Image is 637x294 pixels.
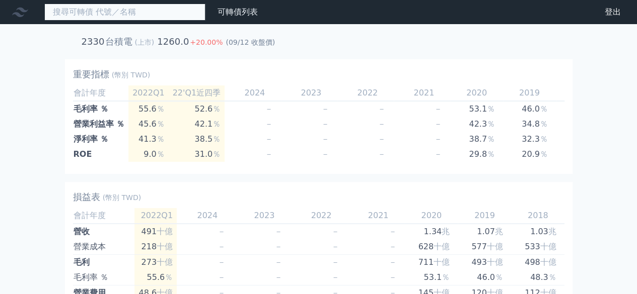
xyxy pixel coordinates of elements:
[265,119,273,129] span: －
[540,242,556,251] span: 十億
[511,224,564,239] td: 1.03
[503,85,556,101] td: 2019
[503,117,556,132] td: 34.8
[487,104,495,114] span: ％
[321,119,329,129] span: －
[291,208,347,224] td: 2022
[157,134,165,144] span: ％
[540,257,556,267] span: 十億
[128,101,169,117] td: 55.6
[128,132,169,147] td: 41.3
[548,272,556,282] span: ％
[597,4,629,20] a: 登出
[587,246,637,294] iframe: Chat Widget
[434,134,442,144] span: －
[331,227,339,236] span: －
[169,117,225,132] td: 42.1
[73,132,129,147] td: 淨利率 ％
[265,104,273,114] span: －
[495,227,503,236] span: 兆
[487,134,495,144] span: ％
[511,270,564,285] td: 48.3
[128,117,169,132] td: 45.6
[556,85,609,101] td: 2018
[587,246,637,294] div: 聊天小工具
[540,134,548,144] span: ％
[458,255,511,270] td: 493
[73,117,129,132] td: 營業利益率 ％
[321,134,329,144] span: －
[540,104,548,114] span: ％
[128,147,169,162] td: 9.0
[157,257,173,267] span: 十億
[134,239,177,255] td: 218
[213,104,221,114] span: ％
[495,272,503,282] span: ％
[274,227,282,236] span: －
[540,149,548,159] span: ％
[157,242,173,251] span: 十億
[548,227,556,236] span: 兆
[450,132,503,147] td: 38.7
[281,85,337,101] td: 2023
[157,227,173,236] span: 十億
[134,38,154,46] span: (上市)
[347,208,404,224] td: 2021
[450,85,503,101] td: 2020
[487,242,503,251] span: 十億
[434,149,442,159] span: －
[169,147,225,162] td: 31.0
[458,208,511,224] td: 2019
[394,85,450,101] td: 2021
[378,104,386,114] span: －
[503,132,556,147] td: 32.3
[103,192,141,203] span: (幣別 TWD)
[503,147,556,162] td: 20.9
[141,211,173,220] span: 2022Q1
[157,34,189,49] td: 1260.0
[73,239,134,255] td: 營業成本
[331,257,339,267] span: －
[213,134,221,144] span: ％
[503,101,556,117] td: 46.0
[265,149,273,159] span: －
[511,208,564,224] td: 2018
[134,270,177,285] td: 55.6
[265,134,273,144] span: －
[218,257,226,267] span: －
[450,101,503,117] td: 53.1
[388,257,396,267] span: －
[112,70,151,80] span: (幣別 TWD)
[165,272,173,282] span: ％
[73,270,134,285] td: 毛利率 ％
[73,101,129,117] td: 毛利率 ％
[132,88,165,97] span: 2022Q1
[73,190,100,204] h2: 損益表
[234,208,291,224] td: 2023
[404,224,458,239] td: 1.34
[173,88,221,97] span: 22'Q1近四季
[388,227,396,236] span: －
[218,227,226,236] span: －
[450,117,503,132] td: 42.3
[73,208,134,224] td: 會計年度
[73,224,134,239] td: 營收
[274,257,282,267] span: －
[190,38,225,46] span: +20.00%
[44,4,205,21] input: 搜尋可轉債 代號／名稱
[434,104,442,114] span: －
[274,272,282,282] span: －
[218,242,226,251] span: －
[487,257,503,267] span: 十億
[540,119,548,129] span: ％
[404,208,458,224] td: 2020
[177,208,234,224] td: 2024
[442,272,450,282] span: ％
[82,35,105,49] h2: 2330
[73,147,129,162] td: ROE
[157,104,165,114] span: ％
[213,119,221,129] span: ％
[458,239,511,255] td: 577
[321,104,329,114] span: －
[134,224,177,239] td: 491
